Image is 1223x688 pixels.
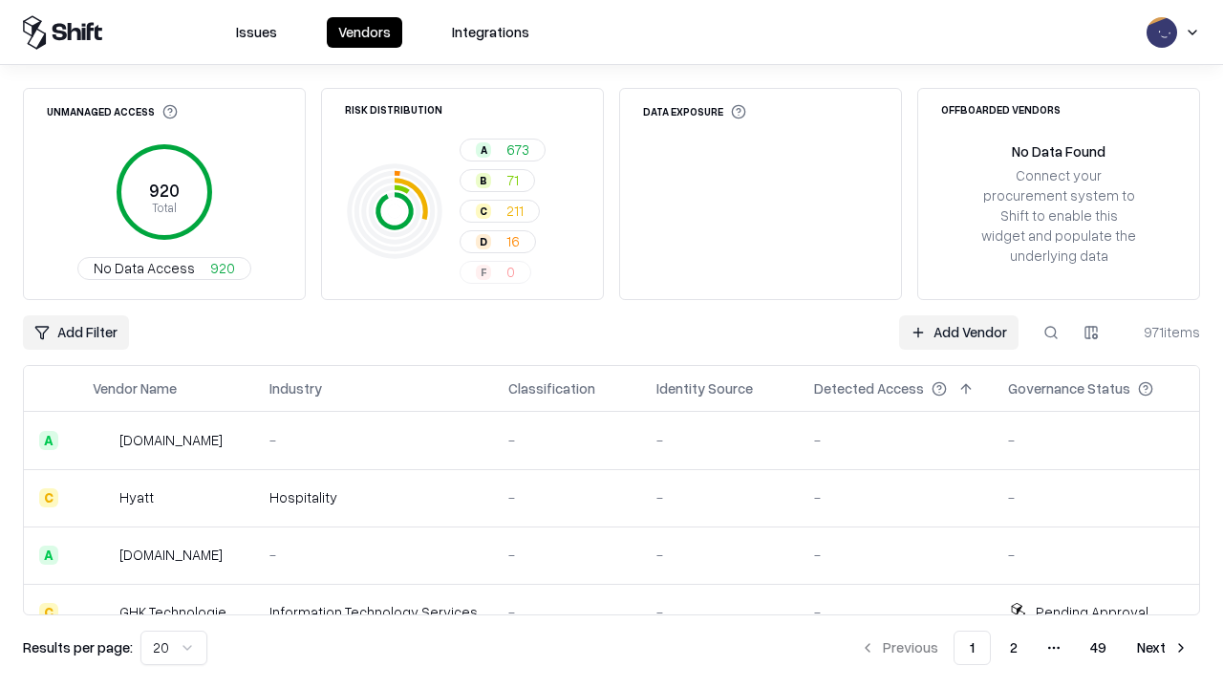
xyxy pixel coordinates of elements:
[476,204,491,219] div: C
[39,431,58,450] div: A
[527,378,614,398] div: Classification
[345,104,442,115] div: Risk Distribution
[527,430,645,450] div: -
[833,487,997,507] div: -
[77,257,251,280] button: No Data Access920
[460,230,536,253] button: D16
[1027,430,1203,450] div: -
[1012,141,1105,161] div: No Data Found
[899,315,1019,350] a: Add Vendor
[460,169,535,192] button: B71
[676,545,803,565] div: -
[506,140,529,160] span: 673
[47,104,178,119] div: Unmanaged Access
[94,258,195,278] span: No Data Access
[954,631,991,665] button: 1
[1027,487,1203,507] div: -
[289,378,341,398] div: Industry
[476,173,491,188] div: B
[979,165,1138,267] div: Connect your procurement system to Shift to enable this widget and populate the underlying data
[676,487,803,507] div: -
[506,201,524,221] span: 211
[119,545,223,565] div: [DOMAIN_NAME]
[527,545,645,565] div: -
[1027,545,1203,565] div: -
[833,602,997,622] div: -
[676,430,803,450] div: -
[289,602,497,622] div: Information Technology Services
[440,17,541,48] button: Integrations
[833,430,997,450] div: -
[1126,631,1200,665] button: Next
[1075,631,1122,665] button: 49
[1027,378,1149,398] div: Governance Status
[327,17,402,48] button: Vendors
[676,602,803,622] div: -
[93,378,177,398] div: Vendor Name
[152,200,177,215] tspan: Total
[119,487,154,507] div: Hyatt
[676,378,772,398] div: Identity Source
[289,430,497,450] div: -
[39,603,58,622] div: C
[119,430,223,450] div: [DOMAIN_NAME]
[23,315,129,350] button: Add Filter
[833,378,943,398] div: Detected Access
[527,487,645,507] div: -
[995,631,1033,665] button: 2
[93,488,112,507] img: Hyatt
[848,631,1200,665] nav: pagination
[119,602,258,622] div: GHK Technologies Inc.
[39,488,58,507] div: C
[506,231,520,251] span: 16
[93,603,112,622] img: GHK Technologies Inc.
[289,545,497,565] div: -
[460,200,540,223] button: C211
[225,17,289,48] button: Issues
[506,170,519,190] span: 71
[93,431,112,450] img: intrado.com
[149,180,180,201] tspan: 920
[643,104,746,119] div: Data Exposure
[833,545,997,565] div: -
[941,104,1061,115] div: Offboarded Vendors
[23,637,133,657] p: Results per page:
[476,142,491,158] div: A
[460,139,546,161] button: A673
[210,258,235,278] span: 920
[289,487,497,507] div: Hospitality
[1055,602,1168,622] div: Pending Approval
[39,546,58,565] div: A
[527,602,645,622] div: -
[93,546,112,565] img: primesec.co.il
[476,234,491,249] div: D
[1124,322,1200,342] div: 971 items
